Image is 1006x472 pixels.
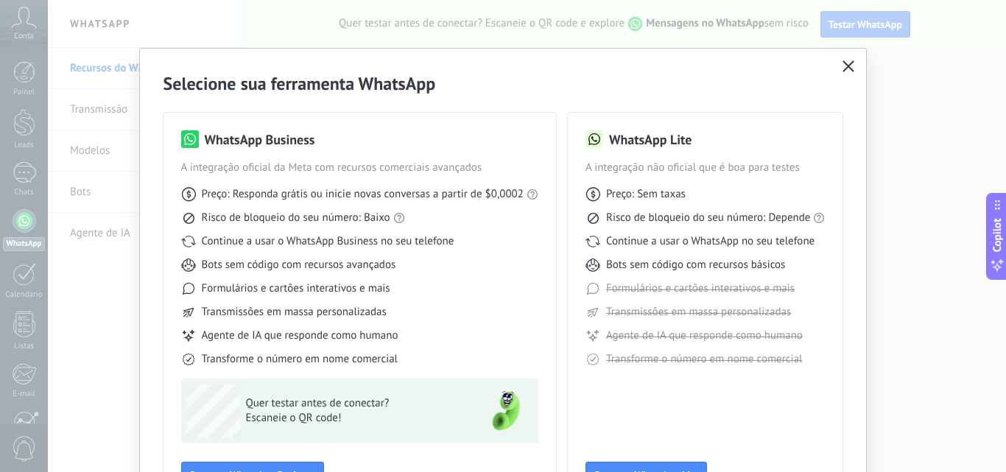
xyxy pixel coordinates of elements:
[202,258,396,272] span: Bots sem código com recursos avançados
[202,234,454,249] span: Continue a usar o WhatsApp Business no seu telefone
[205,130,315,149] h3: WhatsApp Business
[606,352,802,367] span: Transforme o número em nome comercial
[202,281,390,296] span: Formulários e cartões interativos e mais
[606,305,791,320] span: Transmissões em massa personalizadas
[606,211,811,225] span: Risco de bloqueio do seu número: Depende
[202,187,524,202] span: Preço: Responda grátis ou inicie novas conversas a partir de $0,0002
[163,72,843,95] h2: Selecione sua ferramenta WhatsApp
[585,161,826,175] span: A integração não oficial que é boa para testes
[606,281,795,296] span: Formulários e cartões interativos e mais
[181,161,538,175] span: A integração oficial da Meta com recursos comerciais avançados
[606,258,785,272] span: Bots sem código com recursos básicos
[246,411,461,426] span: Escaneie o QR code!
[202,352,398,367] span: Transforme o número em nome comercial
[202,328,398,343] span: Agente de IA que responde como humano
[202,305,387,320] span: Transmissões em massa personalizadas
[606,328,803,343] span: Agente de IA que responde como humano
[202,211,390,225] span: Risco de bloqueio do seu número: Baixo
[246,396,461,411] span: Quer testar antes de conectar?
[606,187,686,202] span: Preço: Sem taxas
[990,218,1005,252] span: Copilot
[479,384,532,437] img: green-phone.png
[606,234,815,249] span: Continue a usar o WhatsApp no seu telefone
[609,130,692,149] h3: WhatsApp Lite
